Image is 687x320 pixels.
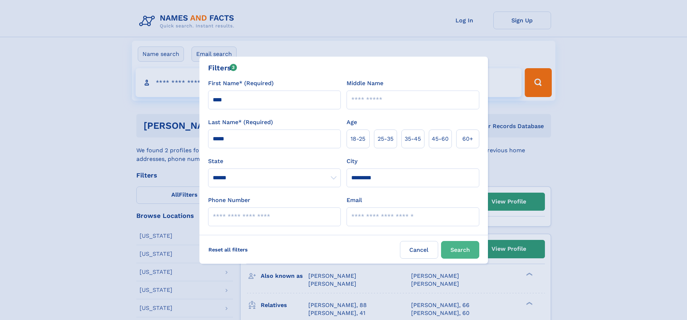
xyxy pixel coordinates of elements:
label: Phone Number [208,196,250,205]
label: Last Name* (Required) [208,118,273,127]
label: Age [347,118,357,127]
span: 25‑35 [378,135,393,143]
label: Reset all filters [204,241,252,258]
label: First Name* (Required) [208,79,274,88]
label: Cancel [400,241,438,259]
span: 18‑25 [351,135,365,143]
span: 60+ [462,135,473,143]
label: Middle Name [347,79,383,88]
span: 35‑45 [405,135,421,143]
label: Email [347,196,362,205]
label: City [347,157,357,166]
div: Filters [208,62,237,73]
button: Search [441,241,479,259]
span: 45‑60 [432,135,449,143]
label: State [208,157,341,166]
